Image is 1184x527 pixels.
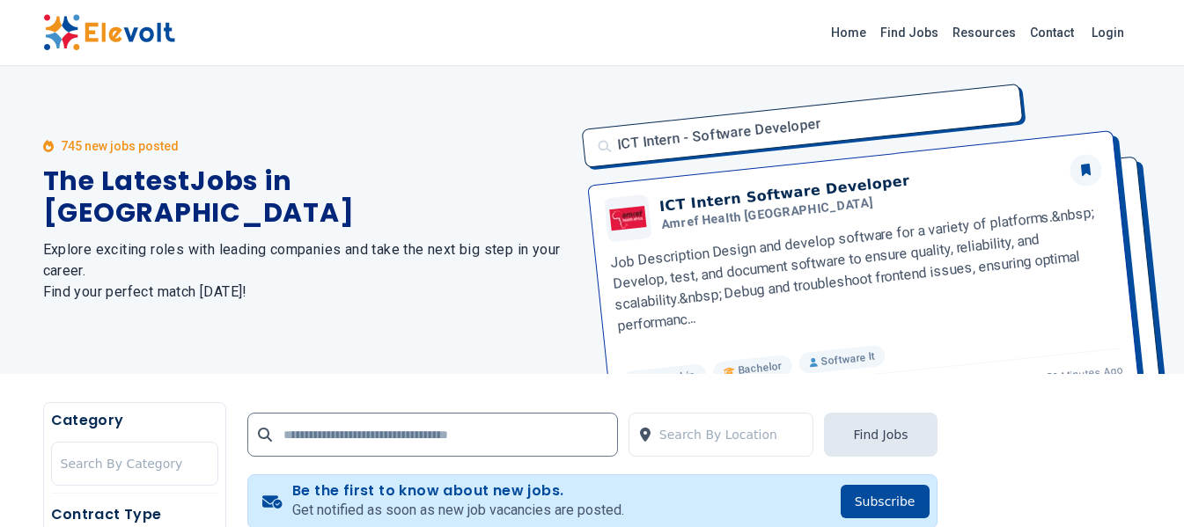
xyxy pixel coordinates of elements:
[1081,15,1135,50] a: Login
[43,239,571,303] h2: Explore exciting roles with leading companies and take the next big step in your career. Find you...
[51,410,218,431] h5: Category
[292,482,624,500] h4: Be the first to know about new jobs.
[841,485,930,518] button: Subscribe
[61,137,179,155] p: 745 new jobs posted
[51,504,218,525] h5: Contract Type
[945,18,1023,47] a: Resources
[873,18,945,47] a: Find Jobs
[43,14,175,51] img: Elevolt
[824,18,873,47] a: Home
[292,500,624,521] p: Get notified as soon as new job vacancies are posted.
[43,165,571,229] h1: The Latest Jobs in [GEOGRAPHIC_DATA]
[1023,18,1081,47] a: Contact
[824,413,937,457] button: Find Jobs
